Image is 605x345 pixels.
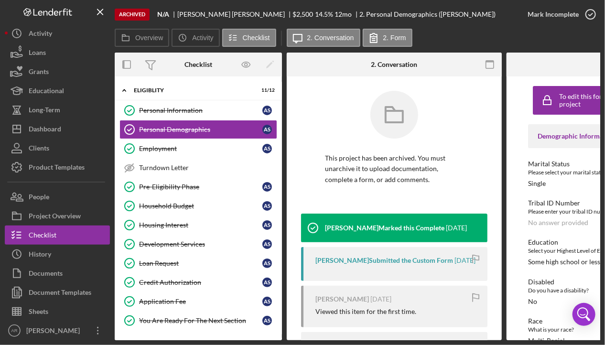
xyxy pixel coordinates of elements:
[307,34,354,42] label: 2. Conversation
[573,303,595,326] div: Open Intercom Messenger
[139,221,262,229] div: Housing Interest
[293,11,313,18] div: $2,500
[5,264,110,283] button: Documents
[325,224,444,232] div: [PERSON_NAME] Marked this Complete
[5,139,110,158] a: Clients
[383,34,406,42] label: 2. Form
[29,302,48,323] div: Sheets
[315,295,369,303] div: [PERSON_NAME]
[325,153,464,185] p: This project has been archived. You must unarchive it to upload documentation, complete a form, o...
[119,120,277,139] a: Personal DemographicsAS
[371,61,418,68] div: 2. Conversation
[262,106,272,115] div: A S
[172,29,219,47] button: Activity
[115,29,169,47] button: Overview
[29,119,61,141] div: Dashboard
[139,145,262,152] div: Employment
[29,283,91,304] div: Document Templates
[139,317,262,324] div: You Are Ready For The Next Section
[262,259,272,268] div: A S
[139,126,262,133] div: Personal Demographics
[157,11,169,18] b: N/A
[119,273,277,292] a: Credit AuthorizationAS
[315,308,416,315] div: Viewed this item for the first time.
[360,11,496,18] div: 2. Personal Demographics ([PERSON_NAME])
[139,164,277,172] div: Turndown Letter
[5,245,110,264] button: History
[29,81,64,103] div: Educational
[5,226,110,245] a: Checklist
[184,61,212,68] div: Checklist
[29,158,85,179] div: Product Templates
[119,196,277,216] a: Household BudgetAS
[5,62,110,81] button: Grants
[139,298,262,305] div: Application Fee
[222,29,276,47] button: Checklist
[262,201,272,211] div: A S
[134,87,251,93] div: Eligiblity
[29,206,81,228] div: Project Overview
[518,5,600,24] button: Mark Incomplete
[262,297,272,306] div: A S
[119,292,277,311] a: Application FeeAS
[29,24,52,45] div: Activity
[11,328,17,334] text: AR
[258,87,275,93] div: 11 / 12
[5,119,110,139] button: Dashboard
[335,11,352,18] div: 12 mo
[119,311,277,330] a: You Are Ready For The Next SectionAS
[5,283,110,302] button: Document Templates
[115,9,150,21] div: Archived
[24,321,86,343] div: [PERSON_NAME]
[454,257,475,264] time: 2025-09-05 19:26
[315,257,453,264] div: [PERSON_NAME] Submitted the Custom Form
[262,316,272,325] div: A S
[5,81,110,100] a: Educational
[29,226,56,247] div: Checklist
[139,202,262,210] div: Household Budget
[315,11,333,18] div: 14.5 %
[5,187,110,206] button: People
[5,24,110,43] button: Activity
[446,224,467,232] time: 2025-09-16 20:42
[119,254,277,273] a: Loan RequestAS
[139,279,262,286] div: Credit Authorization
[192,34,213,42] label: Activity
[370,295,391,303] time: 2025-09-05 19:25
[5,43,110,62] button: Loans
[5,302,110,321] button: Sheets
[5,321,110,340] button: AR[PERSON_NAME]
[135,34,163,42] label: Overview
[363,29,412,47] button: 2. Form
[5,158,110,177] button: Product Templates
[119,101,277,120] a: Personal InformationAS
[29,187,49,209] div: People
[262,125,272,134] div: A S
[119,177,277,196] a: Pre-Eligibility PhaseAS
[29,43,46,65] div: Loans
[139,107,262,114] div: Personal Information
[5,206,110,226] button: Project Overview
[29,264,63,285] div: Documents
[29,139,49,160] div: Clients
[528,5,579,24] div: Mark Incomplete
[262,144,272,153] div: A S
[528,258,600,266] div: Some high school or less
[5,100,110,119] button: Long-Term
[262,239,272,249] div: A S
[119,158,277,177] a: Turndown Letter
[243,34,270,42] label: Checklist
[262,278,272,287] div: A S
[528,298,537,305] div: No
